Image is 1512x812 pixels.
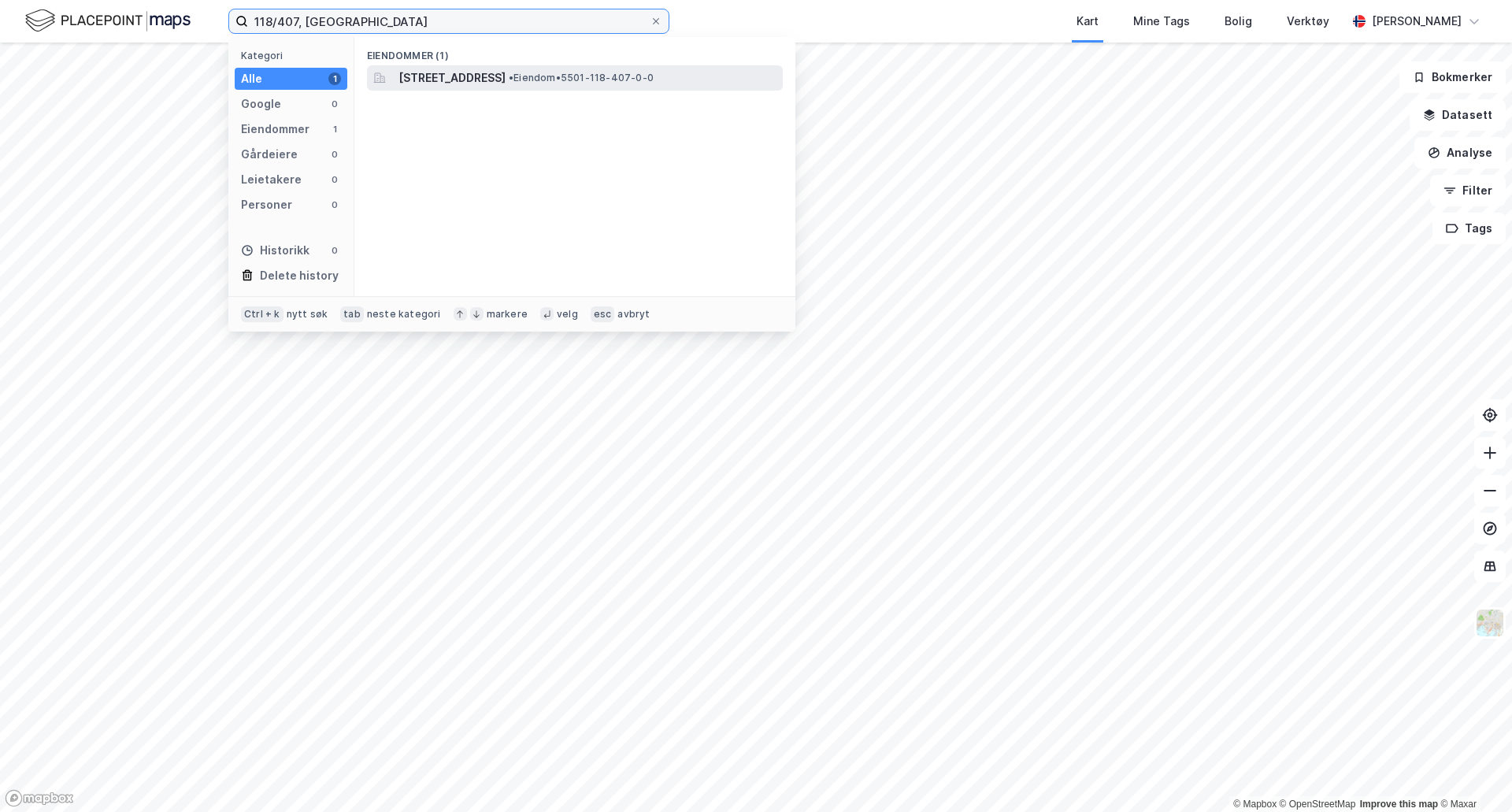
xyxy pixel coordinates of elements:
div: Verktøy [1287,12,1329,31]
div: Kontrollprogram for chat [1433,736,1512,812]
div: neste kategori [367,308,441,321]
button: Analyse [1414,137,1506,169]
span: • [509,72,513,83]
button: Bokmerker [1399,61,1506,93]
span: Eiendom • 5501-118-407-0-0 [509,72,654,84]
a: Improve this map [1360,799,1438,810]
input: Søk på adresse, matrikkel, gårdeiere, leietakere eller personer [248,9,650,33]
div: Ctrl + k [241,306,283,322]
div: Leietakere [241,170,302,189]
div: Bolig [1225,12,1252,31]
div: esc [591,306,615,322]
div: velg [557,308,578,321]
div: Kart [1077,12,1099,31]
iframe: Chat Widget [1433,736,1512,812]
div: 0 [328,148,341,161]
img: logo.f888ab2527a4732fd821a326f86c7f29.svg [25,7,191,35]
button: Datasett [1410,99,1506,131]
a: Mapbox homepage [5,789,74,807]
div: 1 [328,123,341,135]
button: Tags [1432,213,1506,244]
a: Mapbox [1233,799,1277,810]
div: avbryt [617,308,650,321]
div: tab [340,306,364,322]
div: Delete history [260,266,339,285]
img: Z [1475,608,1505,638]
div: Mine Tags [1133,12,1190,31]
div: 0 [328,173,341,186]
div: Eiendommer [241,120,309,139]
div: Eiendommer (1) [354,37,795,65]
div: Personer [241,195,292,214]
div: Google [241,95,281,113]
div: 0 [328,98,341,110]
div: Historikk [241,241,309,260]
div: [PERSON_NAME] [1372,12,1462,31]
span: [STREET_ADDRESS] [398,69,506,87]
a: OpenStreetMap [1280,799,1356,810]
button: Filter [1430,175,1506,206]
div: markere [487,308,528,321]
div: Gårdeiere [241,145,298,164]
div: Alle [241,69,262,88]
div: nytt søk [287,308,328,321]
div: 1 [328,72,341,85]
div: Kategori [241,50,347,61]
div: 0 [328,244,341,257]
div: 0 [328,198,341,211]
